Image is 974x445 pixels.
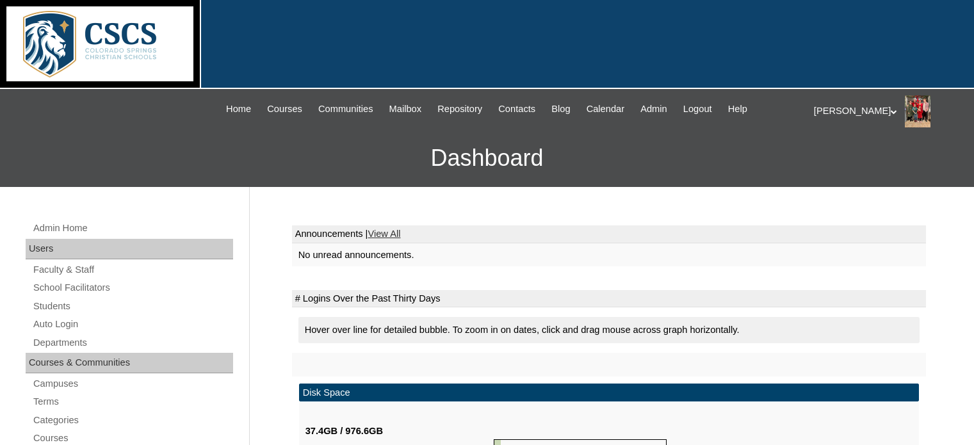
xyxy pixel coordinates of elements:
td: Disk Space [299,384,919,402]
a: Campuses [32,376,233,392]
span: Courses [267,102,302,117]
img: logo-white.png [6,6,193,81]
a: Admin [634,102,674,117]
div: [PERSON_NAME] [814,95,961,127]
span: Admin [640,102,667,117]
a: Communities [312,102,380,117]
span: Mailbox [389,102,422,117]
a: Help [722,102,754,117]
a: Blog [545,102,576,117]
a: Mailbox [383,102,428,117]
a: Home [220,102,257,117]
span: Home [226,102,251,117]
a: Admin Home [32,220,233,236]
a: Courses [261,102,309,117]
div: 37.4GB / 976.6GB [305,425,494,438]
span: Logout [683,102,712,117]
a: Terms [32,394,233,410]
img: Stephanie Phillips [905,95,930,127]
div: Users [26,239,233,259]
a: Calendar [580,102,631,117]
div: Courses & Communities [26,353,233,373]
span: Communities [318,102,373,117]
td: Announcements | [292,225,926,243]
span: Contacts [498,102,535,117]
a: View All [368,229,400,239]
a: Departments [32,335,233,351]
span: Calendar [587,102,624,117]
a: Contacts [492,102,542,117]
a: Categories [32,412,233,428]
div: Hover over line for detailed bubble. To zoom in on dates, click and drag mouse across graph horiz... [298,317,920,343]
span: Blog [551,102,570,117]
span: Help [728,102,747,117]
a: Auto Login [32,316,233,332]
a: Faculty & Staff [32,262,233,278]
a: School Facilitators [32,280,233,296]
h3: Dashboard [6,129,968,187]
td: # Logins Over the Past Thirty Days [292,290,926,308]
a: Repository [431,102,489,117]
a: Logout [677,102,718,117]
td: No unread announcements. [292,243,926,267]
a: Students [32,298,233,314]
span: Repository [437,102,482,117]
